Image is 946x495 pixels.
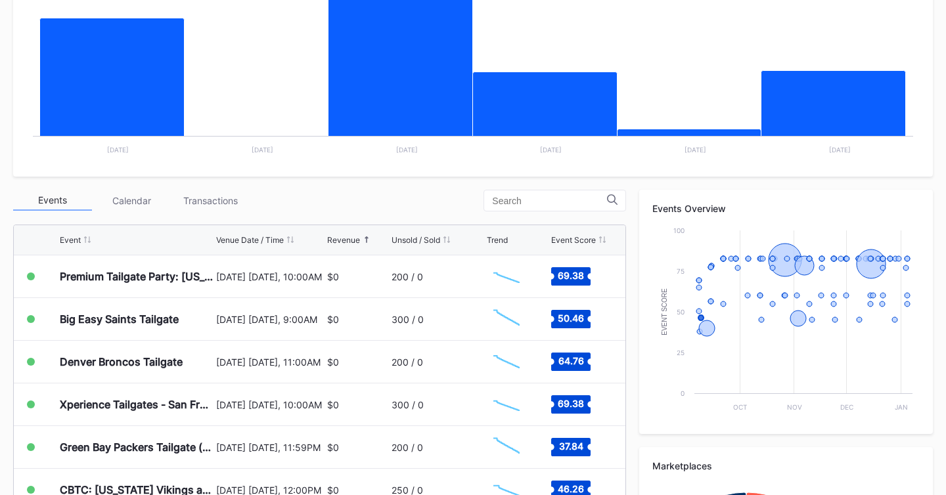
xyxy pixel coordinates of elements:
[216,399,323,410] div: [DATE] [DATE], 10:00AM
[829,146,851,154] text: [DATE]
[392,235,440,245] div: Unsold / Sold
[327,314,339,325] div: $0
[252,146,273,154] text: [DATE]
[787,403,802,411] text: Nov
[392,356,423,368] div: 200 / 0
[13,190,92,211] div: Events
[216,271,323,282] div: [DATE] [DATE], 10:00AM
[677,308,685,316] text: 50
[392,314,424,325] div: 300 / 0
[841,403,854,411] text: Dec
[327,442,339,453] div: $0
[327,235,360,245] div: Revenue
[60,312,179,326] div: Big Easy Saints Tailgate
[652,224,919,421] svg: Chart title
[673,226,685,234] text: 100
[733,403,747,411] text: Oct
[60,235,81,245] div: Event
[558,398,584,409] text: 69.38
[551,235,596,245] div: Event Score
[492,196,607,206] input: Search
[661,288,668,335] text: Event Score
[216,314,323,325] div: [DATE] [DATE], 9:00AM
[92,190,171,211] div: Calendar
[392,442,423,453] div: 200 / 0
[392,271,423,282] div: 200 / 0
[895,403,909,411] text: Jan
[558,312,584,324] text: 50.46
[685,146,706,154] text: [DATE]
[60,355,183,368] div: Denver Broncos Tailgate
[60,441,213,454] div: Green Bay Packers Tailgate (Detroit Lions at Green Bay Packers)
[681,389,685,397] text: 0
[652,460,920,471] div: Marketplaces
[60,398,213,411] div: Xperience Tailgates - San Francisco 49ers at Seattle Seahawks
[327,271,339,282] div: $0
[327,356,339,368] div: $0
[652,203,920,214] div: Events Overview
[540,146,562,154] text: [DATE]
[559,441,583,452] text: 37.84
[487,235,508,245] div: Trend
[558,270,584,281] text: 69.38
[107,146,129,154] text: [DATE]
[171,190,250,211] div: Transactions
[60,270,213,283] div: Premium Tailgate Party: [US_STATE] Commanders vs. [US_STATE] Giants
[487,345,526,378] svg: Chart title
[216,442,323,453] div: [DATE] [DATE], 11:59PM
[216,356,323,368] div: [DATE] [DATE], 11:00AM
[392,399,424,410] div: 300 / 0
[487,388,526,421] svg: Chart title
[327,399,339,410] div: $0
[487,431,526,463] svg: Chart title
[677,267,685,275] text: 75
[216,235,284,245] div: Venue Date / Time
[558,355,584,366] text: 64.76
[558,483,584,494] text: 46.26
[396,146,418,154] text: [DATE]
[487,303,526,335] svg: Chart title
[487,260,526,293] svg: Chart title
[677,349,685,356] text: 25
